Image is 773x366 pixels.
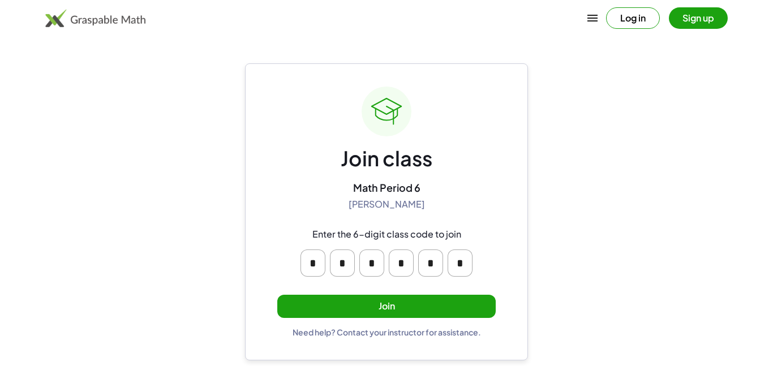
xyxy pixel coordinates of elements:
[353,181,420,194] div: Math Period 6
[330,249,355,277] input: Please enter OTP character 2
[293,327,481,337] div: Need help? Contact your instructor for assistance.
[606,7,660,29] button: Log in
[389,249,414,277] input: Please enter OTP character 4
[448,249,473,277] input: Please enter OTP character 6
[341,145,432,172] div: Join class
[300,249,325,277] input: Please enter OTP character 1
[669,7,728,29] button: Sign up
[312,229,461,240] div: Enter the 6-digit class code to join
[277,295,496,318] button: Join
[359,249,384,277] input: Please enter OTP character 3
[418,249,443,277] input: Please enter OTP character 5
[349,199,425,210] div: [PERSON_NAME]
